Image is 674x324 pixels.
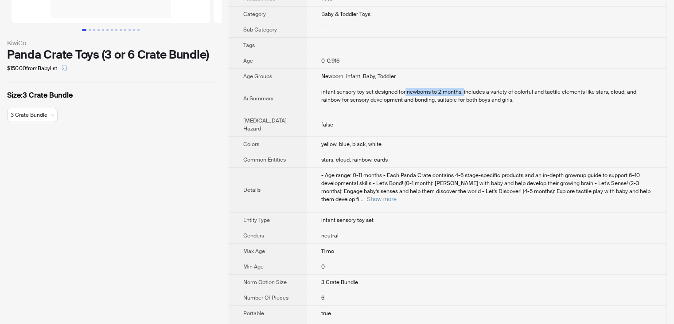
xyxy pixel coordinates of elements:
div: KiwiCo [7,38,214,48]
span: 6 [321,294,324,301]
span: Min Age [243,263,264,270]
span: 0 [321,263,325,270]
span: Category [243,11,266,18]
span: infant sensory toy set [321,217,374,224]
button: Go to slide 4 [97,29,100,31]
span: Details [243,186,261,194]
span: 3 Crate Bundle [321,279,358,286]
button: Go to slide 13 [137,29,140,31]
span: yellow, blue, black, white [321,141,382,148]
span: Max Age [243,248,265,255]
span: Colors [243,141,259,148]
span: Common Entities [243,156,286,163]
div: - Age range: 0-11 months - Each Panda Crate contains 4-6 stage-specific products and an in-depth ... [321,171,652,203]
button: Go to slide 1 [82,29,86,31]
label: 3 Crate Bundle [7,90,214,101]
span: Newborn, Infant, Baby, Toddler [321,73,396,80]
button: Go to slide 9 [120,29,122,31]
span: Ai Summary [243,95,273,102]
span: Tags [243,42,255,49]
span: 0-0.916 [321,57,339,64]
span: Genders [243,232,264,239]
span: Portable [243,310,264,317]
span: ... [359,196,363,203]
span: Sub Category [243,26,277,33]
button: Go to slide 6 [106,29,109,31]
span: stars, cloud, rainbow, cards [321,156,388,163]
button: Go to slide 7 [111,29,113,31]
div: Panda Crate Toys (3 or 6 Crate Bundle) [7,48,214,61]
span: [MEDICAL_DATA] Hazard [243,117,287,132]
span: neutral [321,232,339,239]
button: Go to slide 3 [93,29,95,31]
span: false [321,121,333,128]
span: Baby & Toddler Toys [321,11,370,18]
button: Go to slide 12 [133,29,135,31]
button: Go to slide 11 [129,29,131,31]
span: Age [243,57,253,64]
span: Norm Option Size [243,279,287,286]
span: Entity Type [243,217,270,224]
span: Size : [7,91,23,100]
span: true [321,310,331,317]
span: 11 mo [321,248,334,255]
div: $150.00 from Babylist [7,61,214,75]
div: infant sensory toy set designed for newborns to 2 months. includes a variety of colorful and tact... [321,88,652,104]
button: Go to slide 10 [124,29,126,31]
span: Age Groups [243,73,272,80]
span: - Age range: 0-11 months - Each Panda Crate contains 4-6 stage-specific products and an in-depth ... [321,172,651,203]
span: Number Of Pieces [243,294,288,301]
span: select [62,65,67,71]
button: Go to slide 5 [102,29,104,31]
button: Expand [367,196,397,202]
span: available [11,108,54,122]
button: Go to slide 8 [115,29,117,31]
span: - [321,26,323,33]
button: Go to slide 2 [89,29,91,31]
